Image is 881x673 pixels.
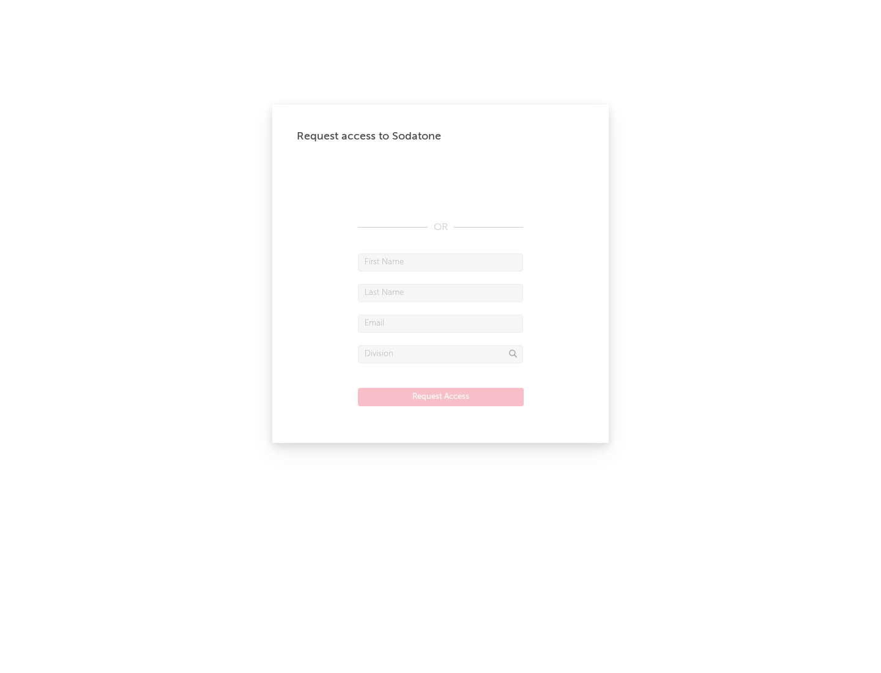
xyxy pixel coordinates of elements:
input: Email [358,314,523,333]
input: First Name [358,253,523,272]
input: Last Name [358,284,523,302]
button: Request Access [358,388,524,406]
input: Division [358,345,523,363]
div: Request access to Sodatone [297,129,584,144]
div: OR [358,220,523,235]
